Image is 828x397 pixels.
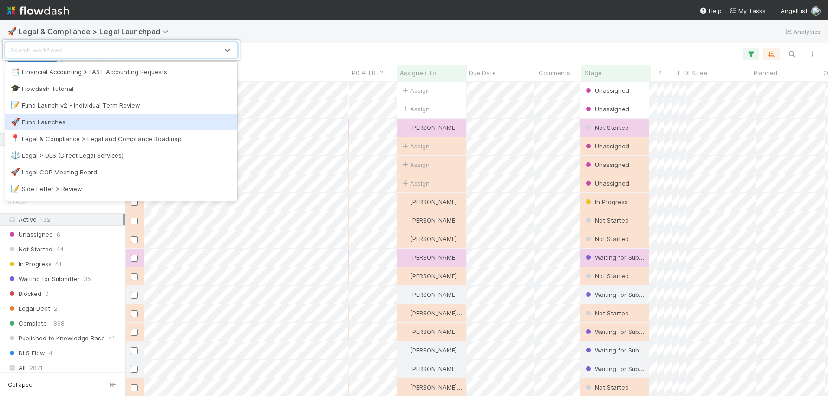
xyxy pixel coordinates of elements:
div: Fund Launches [11,117,232,127]
span: 📝 [11,101,20,109]
div: Search workflows [10,45,63,55]
div: Flowdash Tutorial [11,84,232,93]
span: 📍 [11,134,20,142]
span: 🚀 [11,168,20,176]
span: 📑 [11,68,20,76]
span: ⚖️ [11,151,20,159]
span: 🎓 [11,84,20,92]
div: Financial Accounting > FAST Accounting Requests [11,67,232,77]
div: Side Letter > Review [11,184,232,193]
div: Legal > DLS (Direct Legal Services) [11,151,232,160]
div: Legal & Compliance > Legal and Compliance Roadmap [11,134,232,143]
div: Fund Launch v2 - Individual Term Review [11,101,232,110]
span: 🚀 [11,118,20,126]
div: Legal COP Meeting Board [11,167,232,177]
span: 📝 [11,185,20,192]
